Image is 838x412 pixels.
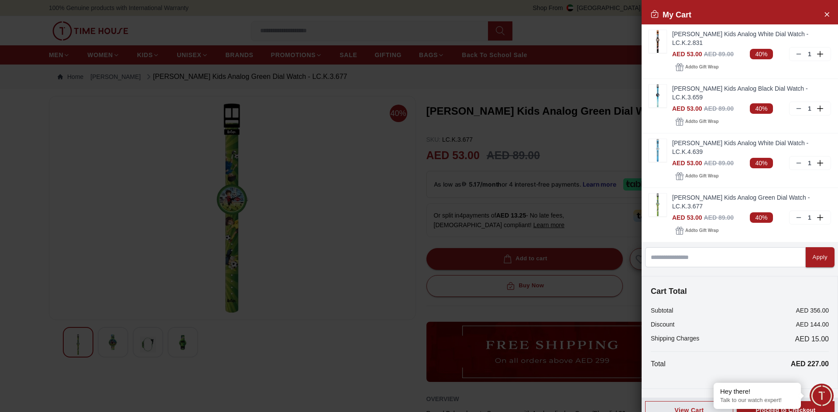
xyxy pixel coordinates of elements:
[750,212,773,223] span: 40%
[672,193,831,211] a: [PERSON_NAME] Kids Analog Green Dial Watch - LC.K.3.677
[685,172,718,180] span: Add to Gift Wrap
[806,213,813,222] p: 1
[672,30,831,47] a: [PERSON_NAME] Kids Analog White Dial Watch - LC.K.2.831
[750,49,773,59] span: 40%
[649,30,666,53] img: ...
[651,306,673,315] p: Subtotal
[649,139,666,162] img: ...
[651,334,699,344] p: Shipping Charges
[796,306,829,315] p: AED 356.00
[806,247,835,267] button: Apply
[720,397,794,404] p: Talk to our watch expert!
[704,214,733,221] span: AED 89.00
[704,160,733,167] span: AED 89.00
[720,387,794,396] div: Hey there!
[672,160,702,167] span: AED 53.00
[750,158,773,168] span: 40%
[704,51,733,58] span: AED 89.00
[672,170,722,182] button: Addto Gift Wrap
[672,139,831,156] a: [PERSON_NAME] Kids Analog White Dial Watch - LC.K.4.639
[685,226,718,235] span: Add to Gift Wrap
[806,159,813,167] p: 1
[685,63,718,72] span: Add to Gift Wrap
[672,84,831,102] a: [PERSON_NAME] Kids Analog Black Dial Watch - LC.K.3.659
[651,359,666,369] p: Total
[704,105,733,112] span: AED 89.00
[796,320,829,329] p: AED 144.00
[810,384,834,408] div: Chat Widget
[820,7,834,21] button: Close Account
[813,252,828,262] div: Apply
[806,104,813,113] p: 1
[672,61,722,73] button: Addto Gift Wrap
[650,9,691,21] h2: My Cart
[651,285,829,297] h4: Cart Total
[791,359,829,369] p: AED 227.00
[806,50,813,58] p: 1
[750,103,773,114] span: 40%
[651,320,674,329] p: Discount
[649,85,666,107] img: ...
[672,214,702,221] span: AED 53.00
[672,105,702,112] span: AED 53.00
[672,225,722,237] button: Addto Gift Wrap
[672,116,722,128] button: Addto Gift Wrap
[649,194,666,216] img: ...
[672,51,702,58] span: AED 53.00
[685,117,718,126] span: Add to Gift Wrap
[795,334,829,344] span: AED 15.00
